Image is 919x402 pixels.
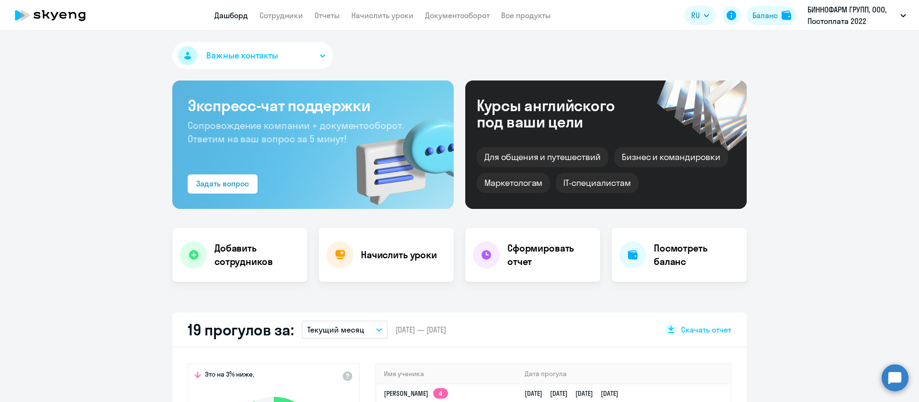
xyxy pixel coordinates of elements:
[654,241,739,268] h4: Посмотреть баланс
[196,178,249,189] div: Задать вопрос
[206,49,278,62] span: Важные контакты
[803,4,911,27] button: БИННОФАРМ ГРУПП, ООО, Постоплата 2022
[477,147,608,167] div: Для общения и путешествий
[376,364,517,384] th: Имя ученика
[556,173,638,193] div: IT-специалистам
[782,11,791,20] img: balance
[188,320,294,339] h2: 19 прогулов за:
[384,389,448,398] a: [PERSON_NAME]4
[752,10,778,21] div: Баланс
[433,388,448,399] app-skyeng-badge: 4
[342,101,454,209] img: bg-img
[205,370,254,381] span: Это на 3% ниже,
[525,389,626,398] a: [DATE][DATE][DATE][DATE]
[684,6,716,25] button: RU
[425,11,490,20] a: Документооборот
[507,241,593,268] h4: Сформировать отчет
[188,96,438,115] h3: Экспресс-чат поддержки
[395,324,446,335] span: [DATE] — [DATE]
[307,324,364,335] p: Текущий месяц
[807,4,897,27] p: БИННОФАРМ ГРУПП, ООО, Постоплата 2022
[188,119,404,145] span: Сопровождение компании + документооборот. Ответим на ваш вопрос за 5 минут!
[188,174,258,194] button: Задать вопрос
[259,11,303,20] a: Сотрудники
[361,248,437,262] h4: Начислить уроки
[314,11,340,20] a: Отчеты
[614,147,728,167] div: Бизнес и командировки
[214,11,248,20] a: Дашборд
[214,241,300,268] h4: Добавить сотрудников
[351,11,414,20] a: Начислить уроки
[747,6,797,25] button: Балансbalance
[681,324,731,335] span: Скачать отчет
[477,173,550,193] div: Маркетологам
[477,97,640,130] div: Курсы английского под ваши цели
[517,364,730,384] th: Дата прогула
[691,10,700,21] span: RU
[172,42,333,69] button: Важные контакты
[501,11,551,20] a: Все продукты
[302,321,388,339] button: Текущий месяц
